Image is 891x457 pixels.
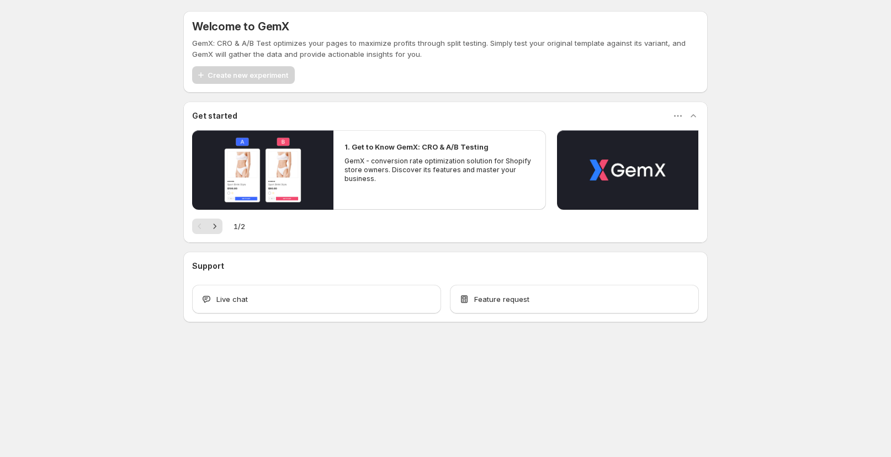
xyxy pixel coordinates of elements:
[192,261,224,272] h3: Support
[557,130,698,210] button: Play video
[474,294,529,305] span: Feature request
[192,20,289,33] h5: Welcome to GemX
[192,130,333,210] button: Play video
[344,157,534,183] p: GemX - conversion rate optimization solution for Shopify store owners. Discover its features and ...
[192,38,699,60] p: GemX: CRO & A/B Test optimizes your pages to maximize profits through split testing. Simply test ...
[192,219,222,234] nav: Pagination
[207,219,222,234] button: Next
[216,294,248,305] span: Live chat
[192,110,237,121] h3: Get started
[234,221,245,232] span: 1 / 2
[344,141,489,152] h2: 1. Get to Know GemX: CRO & A/B Testing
